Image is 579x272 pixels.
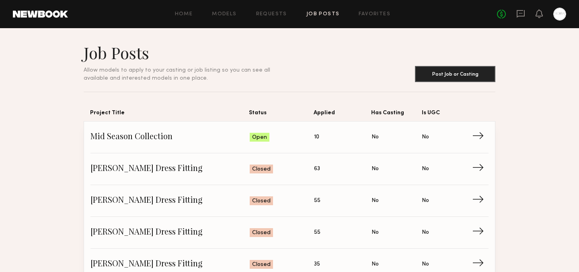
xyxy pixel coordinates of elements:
a: Job Posts [306,12,340,17]
span: No [372,196,379,205]
span: 10 [314,133,319,142]
span: [PERSON_NAME] Dress Fitting [90,195,250,207]
span: No [422,133,429,142]
span: Open [252,134,267,142]
span: No [422,196,429,205]
span: Closed [252,197,271,205]
span: [PERSON_NAME] Dress Fitting [90,163,250,175]
span: No [422,260,429,269]
span: No [372,228,379,237]
span: [PERSON_NAME] Dress Fitting [90,258,250,270]
span: → [472,227,489,239]
a: [PERSON_NAME] Dress FittingClosed55NoNo→ [90,217,489,249]
span: → [472,163,489,175]
span: Closed [252,261,271,269]
span: → [472,258,489,270]
a: [PERSON_NAME] Dress FittingClosed55NoNo→ [90,185,489,217]
a: Favorites [359,12,390,17]
span: 63 [314,165,320,173]
span: No [372,260,379,269]
a: Models [212,12,236,17]
span: Is UGC [422,108,472,121]
span: → [472,195,489,207]
span: Project Title [90,108,249,121]
a: Home [175,12,193,17]
a: Mid Season CollectionOpen10NoNo→ [90,122,489,153]
span: Closed [252,165,271,173]
a: [PERSON_NAME] Dress FittingClosed63NoNo→ [90,153,489,185]
button: Post Job or Casting [415,66,495,82]
span: [PERSON_NAME] Dress Fitting [90,227,250,239]
span: Allow models to apply to your casting or job listing so you can see all available and interested ... [84,68,270,81]
span: 35 [314,260,320,269]
span: No [422,228,429,237]
span: 55 [314,228,320,237]
span: No [372,133,379,142]
span: No [372,165,379,173]
a: Requests [256,12,287,17]
span: Has Casting [371,108,422,121]
span: → [472,131,489,143]
span: Applied [314,108,371,121]
span: Status [249,108,314,121]
h1: Job Posts [84,43,289,63]
span: Mid Season Collection [90,131,250,143]
span: No [422,165,429,173]
span: Closed [252,229,271,237]
span: 55 [314,196,320,205]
